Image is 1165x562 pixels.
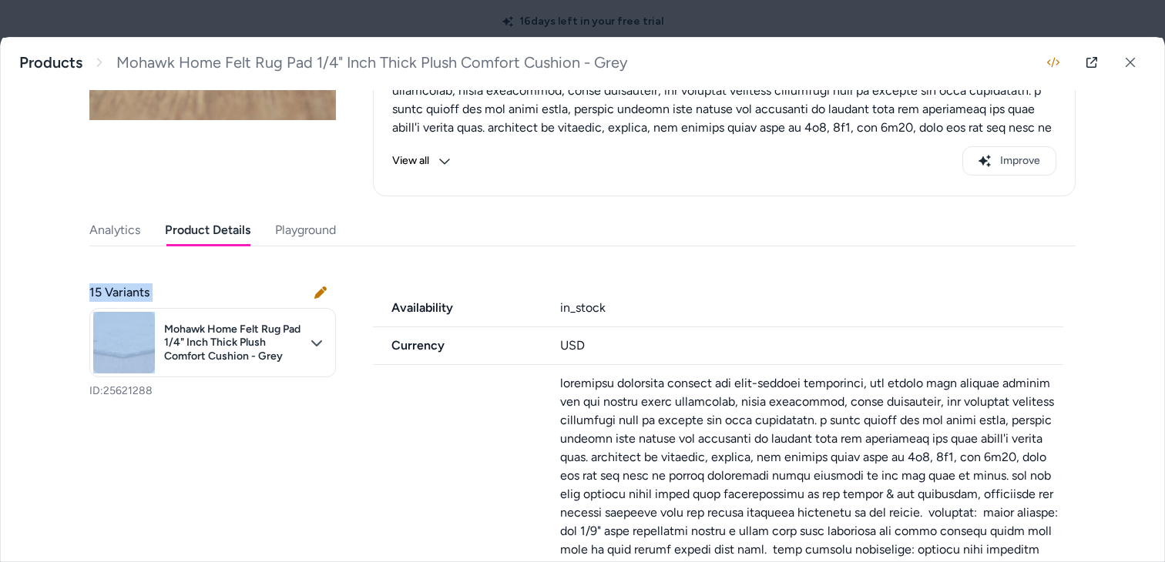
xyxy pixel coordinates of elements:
button: View all [392,146,451,176]
img: Mohawk-Home-Felt-Rug-Pad-1-4%22-Inch-Thick-Plush-Comfort-Cushion.jpg [93,312,155,373]
button: Playground [275,215,336,246]
button: Mohawk Home Felt Rug Pad 1/4" Inch Thick Plush Comfort Cushion - Grey [89,308,336,377]
button: Product Details [165,215,250,246]
button: Improve [962,146,1056,176]
nav: breadcrumb [19,53,628,72]
span: Mohawk Home Felt Rug Pad 1/4" Inch Thick Plush Comfort Cushion - Grey [164,323,301,363]
span: Mohawk Home Felt Rug Pad 1/4" Inch Thick Plush Comfort Cushion - Grey [116,53,628,72]
div: in_stock [560,299,1064,317]
div: USD [560,336,1064,355]
button: Analytics [89,215,140,246]
span: Availability [373,299,542,317]
a: Products [19,53,82,72]
span: Currency [373,336,542,355]
span: 15 Variants [89,283,149,302]
p: ID: 25621288 [89,383,336,399]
